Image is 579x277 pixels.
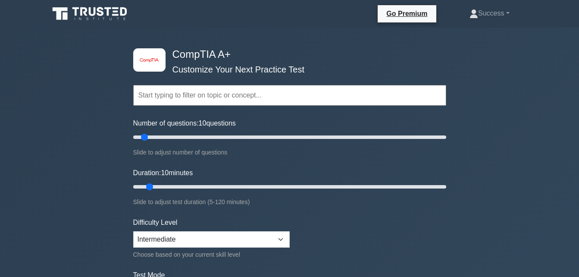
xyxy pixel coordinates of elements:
input: Start typing to filter on topic or concept... [133,85,446,106]
div: Slide to adjust test duration (5-120 minutes) [133,197,446,207]
label: Number of questions: questions [133,118,236,129]
label: Duration: minutes [133,168,193,178]
span: 10 [161,169,169,176]
span: 10 [199,120,207,127]
label: Difficulty Level [133,217,178,228]
div: Choose based on your current skill level [133,249,290,260]
h4: CompTIA A+ [169,48,404,61]
div: Slide to adjust number of questions [133,147,446,157]
a: Success [449,5,530,22]
a: Go Premium [381,8,432,19]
